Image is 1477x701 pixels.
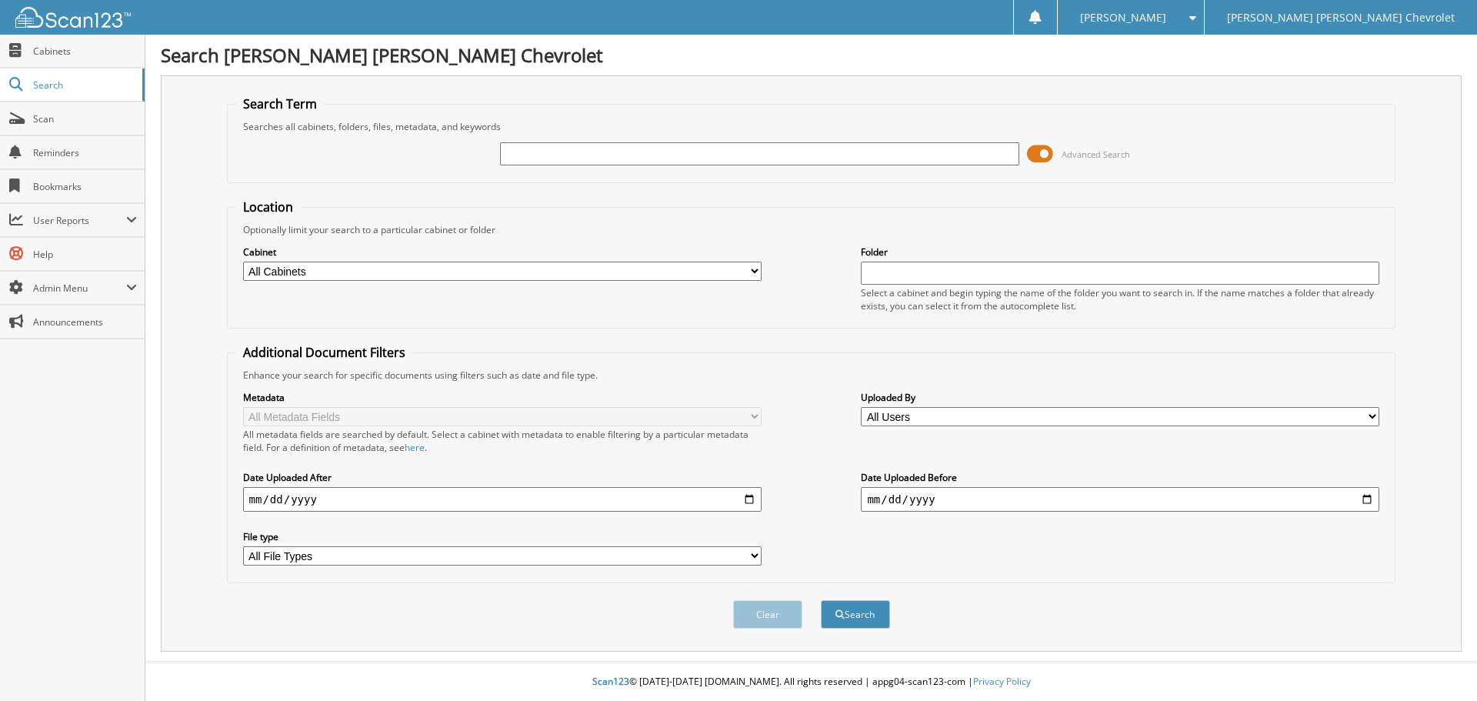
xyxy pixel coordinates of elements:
[235,95,325,112] legend: Search Term
[861,391,1379,404] label: Uploaded By
[861,471,1379,484] label: Date Uploaded Before
[861,487,1379,512] input: end
[1080,13,1166,22] span: [PERSON_NAME]
[861,286,1379,312] div: Select a cabinet and begin typing the name of the folder you want to search in. If the name match...
[592,675,629,688] span: Scan123
[33,180,137,193] span: Bookmarks
[33,282,126,295] span: Admin Menu
[861,245,1379,259] label: Folder
[33,78,135,92] span: Search
[243,245,762,259] label: Cabinet
[243,391,762,404] label: Metadata
[1062,149,1130,160] span: Advanced Search
[33,248,137,261] span: Help
[235,369,1388,382] div: Enhance your search for specific documents using filters such as date and file type.
[243,487,762,512] input: start
[235,344,413,361] legend: Additional Document Filters
[161,42,1462,68] h1: Search [PERSON_NAME] [PERSON_NAME] Chevrolet
[821,600,890,629] button: Search
[33,112,137,125] span: Scan
[33,146,137,159] span: Reminders
[33,214,126,227] span: User Reports
[33,45,137,58] span: Cabinets
[733,600,802,629] button: Clear
[33,315,137,329] span: Announcements
[973,675,1031,688] a: Privacy Policy
[15,7,131,28] img: scan123-logo-white.svg
[1227,13,1455,22] span: [PERSON_NAME] [PERSON_NAME] Chevrolet
[235,120,1388,133] div: Searches all cabinets, folders, files, metadata, and keywords
[145,663,1477,701] div: © [DATE]-[DATE] [DOMAIN_NAME]. All rights reserved | appg04-scan123-com |
[243,428,762,454] div: All metadata fields are searched by default. Select a cabinet with metadata to enable filtering b...
[235,223,1388,236] div: Optionally limit your search to a particular cabinet or folder
[405,441,425,454] a: here
[243,530,762,543] label: File type
[243,471,762,484] label: Date Uploaded After
[235,199,301,215] legend: Location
